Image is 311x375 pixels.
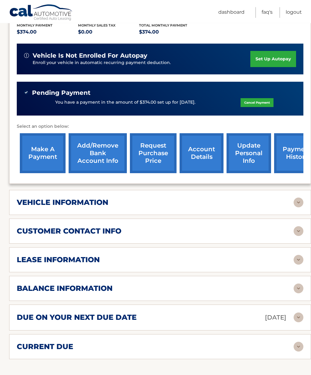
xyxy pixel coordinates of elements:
img: accordion-rest.svg [294,312,303,322]
a: request purchase price [130,133,177,173]
a: Logout [286,7,302,18]
img: accordion-rest.svg [294,342,303,352]
img: alert-white.svg [24,53,29,58]
p: Select an option below: [17,123,303,130]
a: Cancel Payment [241,98,273,107]
span: Total Monthly Payment [139,23,187,27]
img: accordion-rest.svg [294,198,303,207]
h2: balance information [17,284,113,293]
img: accordion-rest.svg [294,284,303,293]
a: set up autopay [250,51,296,67]
p: $374.00 [17,28,78,36]
p: You have a payment in the amount of $374.00 set up for [DATE]. [55,99,195,106]
img: check-green.svg [24,90,28,95]
a: Cal Automotive [9,4,73,22]
h2: vehicle information [17,198,108,207]
a: Dashboard [218,7,245,18]
h2: current due [17,342,73,351]
a: update personal info [227,133,271,173]
span: Monthly sales Tax [78,23,116,27]
a: make a payment [20,133,66,173]
span: Monthly Payment [17,23,52,27]
h2: due on your next due date [17,313,137,322]
p: Enroll your vehicle in automatic recurring payment deduction. [33,59,250,66]
p: $0.00 [78,28,139,36]
a: account details [180,133,223,173]
h2: lease information [17,255,100,264]
img: accordion-rest.svg [294,255,303,265]
img: accordion-rest.svg [294,226,303,236]
span: Pending Payment [32,89,91,97]
p: [DATE] [265,312,286,323]
p: $374.00 [139,28,200,36]
span: vehicle is not enrolled for autopay [33,52,147,59]
a: FAQ's [262,7,273,18]
h2: customer contact info [17,227,121,236]
a: Add/Remove bank account info [69,133,127,173]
